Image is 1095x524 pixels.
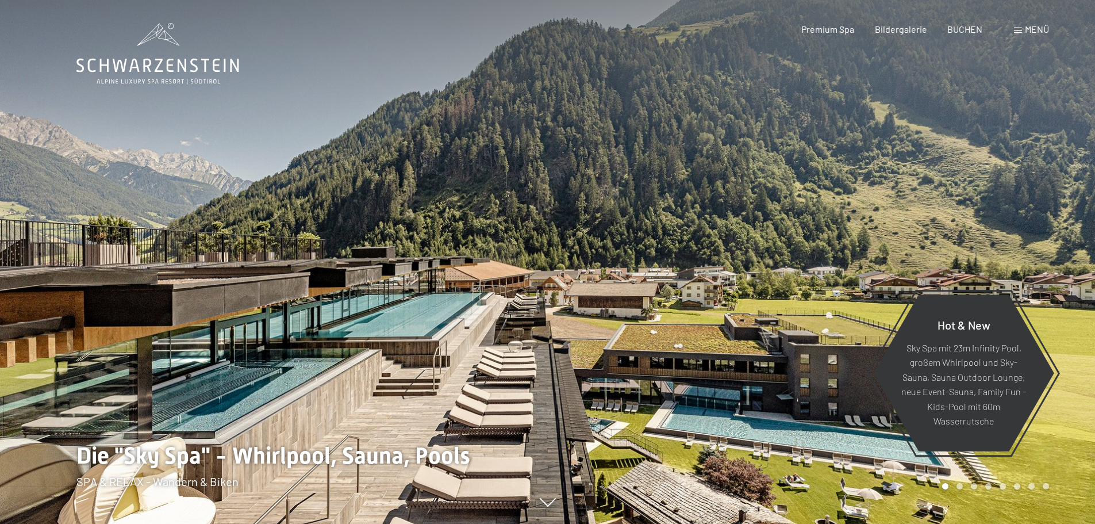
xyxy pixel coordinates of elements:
a: Bildergalerie [875,24,927,35]
div: Carousel Page 7 [1028,483,1035,489]
div: Carousel Page 3 [971,483,977,489]
div: Carousel Page 8 [1043,483,1049,489]
a: BUCHEN [947,24,982,35]
span: Menü [1025,24,1049,35]
a: Premium Spa [801,24,854,35]
span: Hot & New [938,318,990,331]
div: Carousel Page 1 (Current Slide) [942,483,948,489]
div: Carousel Page 6 [1014,483,1020,489]
a: Hot & New Sky Spa mit 23m Infinity Pool, großem Whirlpool und Sky-Sauna, Sauna Outdoor Lounge, ne... [873,294,1055,452]
div: Carousel Page 5 [1000,483,1006,489]
p: Sky Spa mit 23m Infinity Pool, großem Whirlpool und Sky-Sauna, Sauna Outdoor Lounge, neue Event-S... [901,340,1026,429]
div: Carousel Page 4 [985,483,992,489]
div: Carousel Page 2 [956,483,963,489]
div: Carousel Pagination [938,483,1049,489]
